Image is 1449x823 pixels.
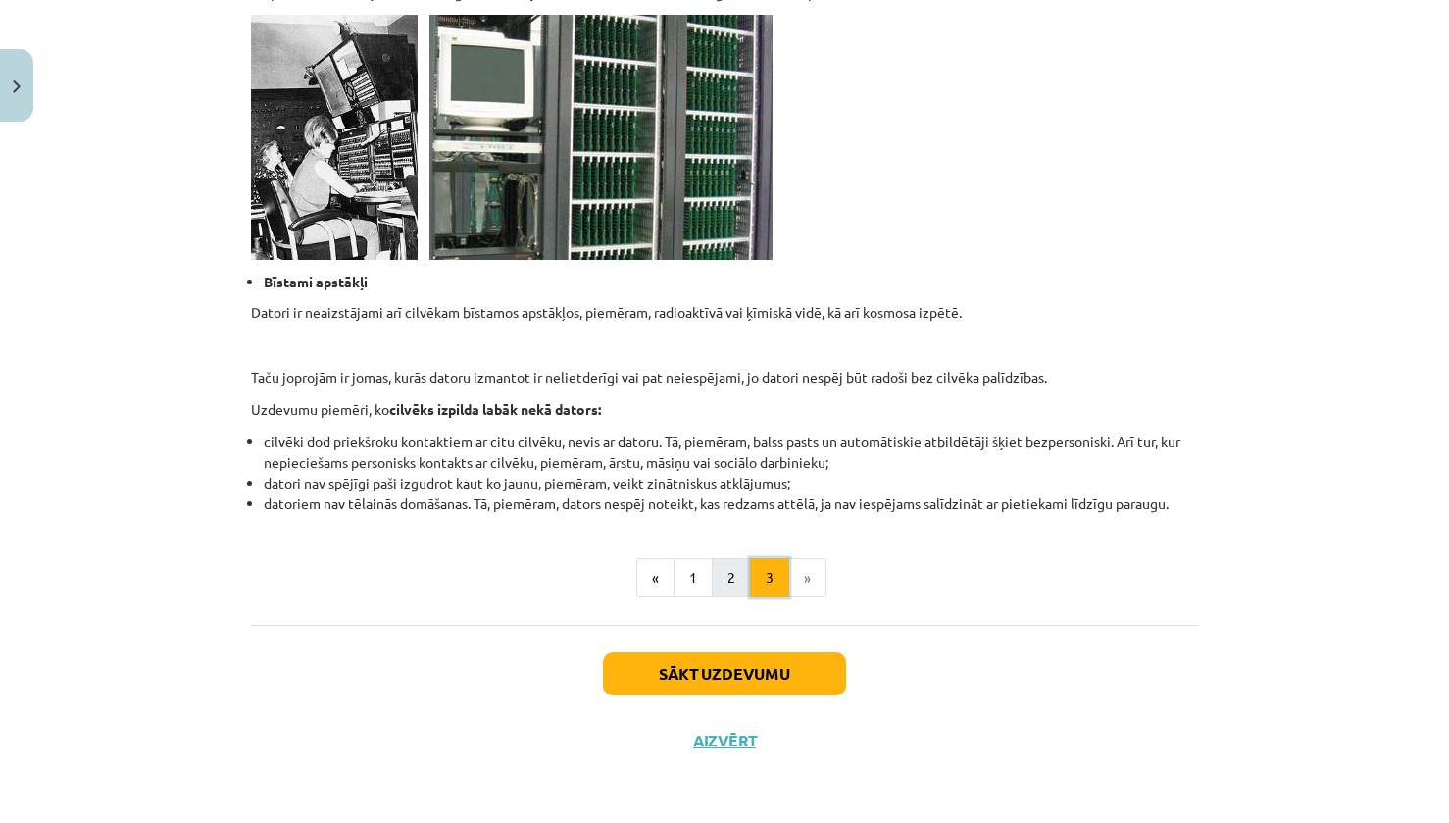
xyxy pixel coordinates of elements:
[687,731,762,750] button: Aizvērt
[674,558,713,597] button: 1
[264,432,1198,473] li: cilvēki dod priekšroku kontaktiem ar citu cilvēku, nevis ar datoru. Tā, piemēram, balss pasts un ...
[251,302,1198,323] p: Datori ir neaizstājami arī cilvēkam bīstamos apstākļos, piemēram, radioaktīvā vai ķīmiskā vidē, k...
[251,367,1198,387] p: Taču joprojām ir jomas, kurās datoru izmantot ir nelietderīgi vai pat neiespējami, jo datori nesp...
[389,400,601,418] strong: cilvēks izpilda labāk nekā dators:
[712,558,751,597] button: 2
[603,652,846,695] button: Sākt uzdevumu
[251,399,1198,420] p: Uzdevumu piemēri, ko
[264,493,1198,514] li: datoriem nav tēlainās domāšanas. Tā, piemēram, dators nespēj noteikt, kas redzams attēlā, ja nav ...
[251,558,1198,597] nav: Page navigation example
[750,558,789,597] button: 3
[264,273,368,290] strong: Bīstami apstākļi
[264,473,1198,493] li: datori nav spējīgi paši izgudrot kaut ko jaunu, piemēram, veikt zinātniskus atklājumus;
[636,558,675,597] button: «
[13,80,21,93] img: icon-close-lesson-0947bae3869378f0d4975bcd49f059093ad1ed9edebbc8119c70593378902aed.svg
